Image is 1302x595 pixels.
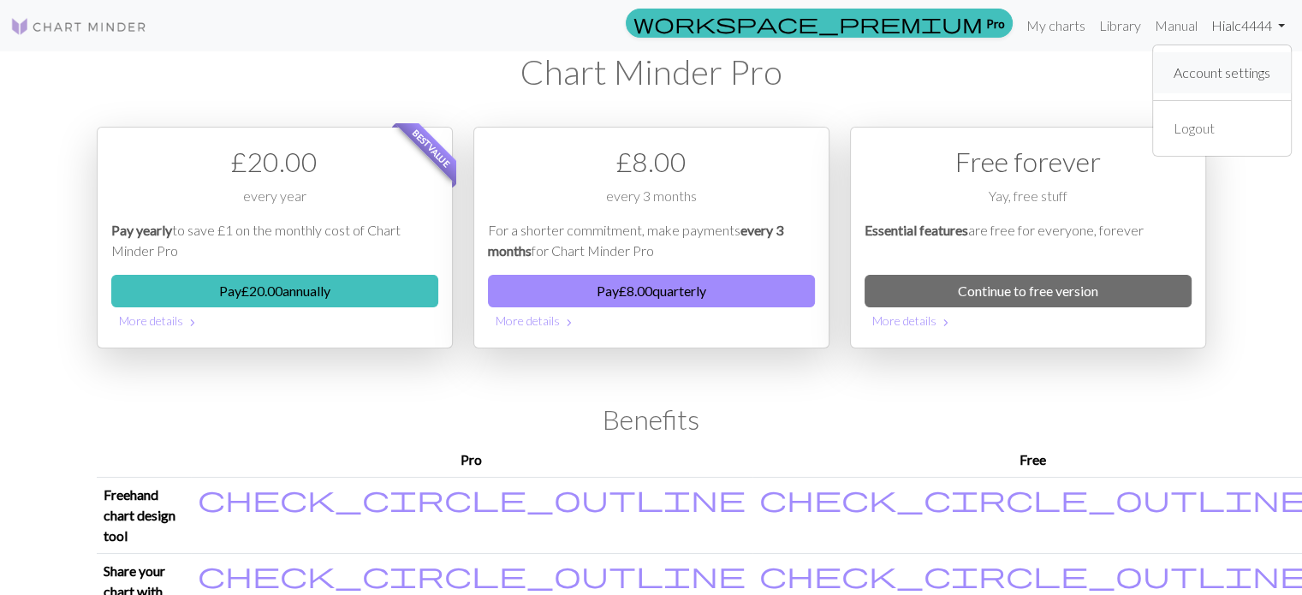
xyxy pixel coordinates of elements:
div: Payment option 2 [473,127,829,348]
a: Continue to free version [865,275,1192,307]
button: More details [488,307,815,334]
a: Manual [1148,9,1204,43]
p: Freehand chart design tool [104,485,184,546]
em: Essential features [865,222,968,238]
span: check_circle_outline [198,558,746,591]
h1: Chart Minder Pro [97,51,1206,92]
a: Hialc4444 [1204,9,1292,43]
p: are free for everyone, forever [865,220,1192,261]
a: Account settings [1167,56,1277,90]
th: Pro [191,443,752,478]
div: £ 8.00 [488,141,815,182]
div: £ 20.00 [111,141,438,182]
span: check_circle_outline [198,482,746,515]
div: every year [111,186,438,220]
img: Logo [10,16,147,37]
em: every 3 months [488,222,783,259]
i: Included [198,561,746,588]
a: My charts [1020,9,1092,43]
div: Free forever [865,141,1192,182]
span: chevron_right [939,314,953,331]
button: More details [111,307,438,334]
span: chevron_right [562,314,576,331]
em: Pay yearly [111,222,172,238]
div: Yay, free stuff [865,186,1192,220]
button: Pay£20.00annually [111,275,438,307]
a: Logout [1167,111,1222,146]
button: Pay£8.00quarterly [488,275,815,307]
a: Library [1092,9,1148,43]
p: For a shorter commitment, make payments for Chart Minder Pro [488,220,815,261]
span: workspace_premium [633,11,983,35]
h2: Benefits [97,403,1206,436]
i: Included [198,485,746,512]
span: chevron_right [186,314,199,331]
div: Payment option 1 [97,127,453,348]
div: every 3 months [488,186,815,220]
p: to save £1 on the monthly cost of Chart Minder Pro [111,220,438,261]
a: Pro [626,9,1013,38]
button: More details [865,307,1192,334]
div: Free option [850,127,1206,348]
span: Best value [395,112,467,185]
